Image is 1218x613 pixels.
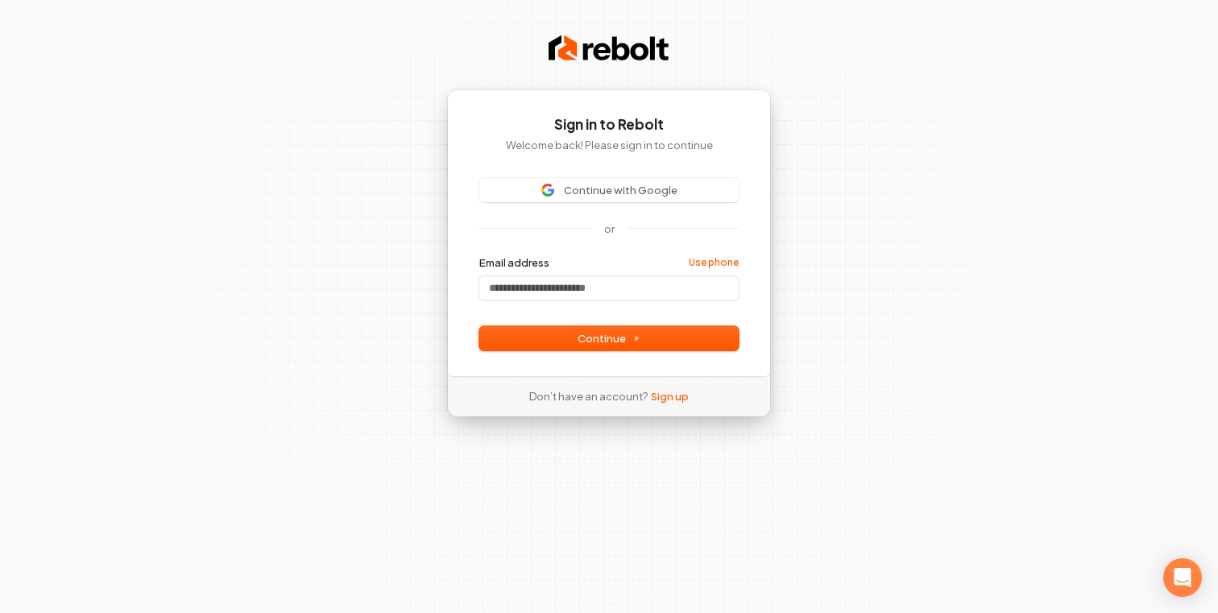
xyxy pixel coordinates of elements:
[479,255,549,270] label: Email address
[479,178,739,202] button: Sign in with GoogleContinue with Google
[541,184,554,197] img: Sign in with Google
[564,183,677,197] span: Continue with Google
[479,115,739,135] h1: Sign in to Rebolt
[604,222,615,236] p: or
[549,32,669,64] img: Rebolt Logo
[689,256,739,269] a: Use phone
[479,326,739,350] button: Continue
[578,331,640,346] span: Continue
[651,389,689,404] a: Sign up
[1163,558,1202,597] div: Open Intercom Messenger
[529,389,648,404] span: Don’t have an account?
[479,138,739,152] p: Welcome back! Please sign in to continue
